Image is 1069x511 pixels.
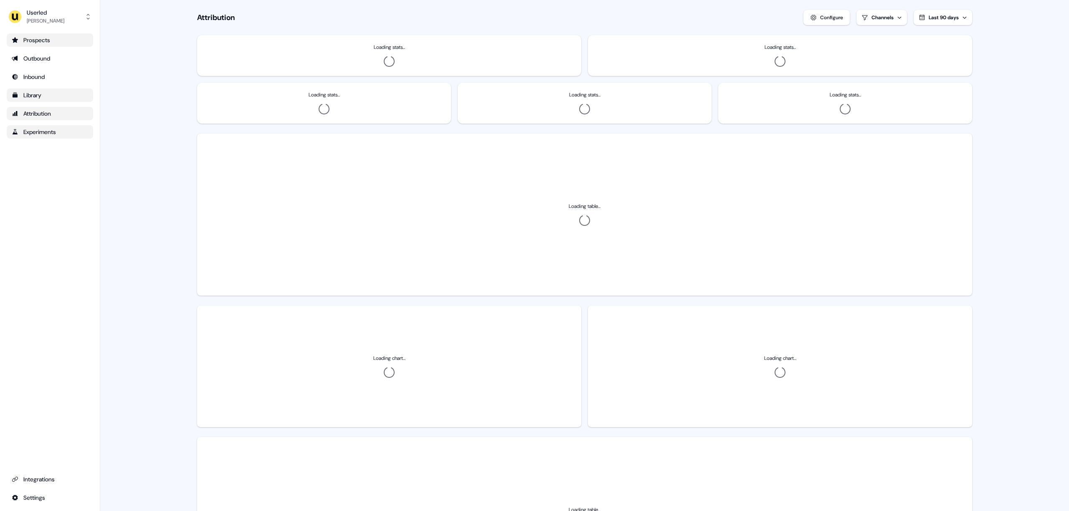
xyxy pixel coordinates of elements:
[12,91,88,99] div: Library
[12,36,88,44] div: Prospects
[12,73,88,81] div: Inbound
[27,8,64,17] div: Userled
[914,10,972,25] button: Last 90 days
[7,491,93,504] a: Go to integrations
[856,10,907,25] button: Channels
[197,13,235,23] h1: Attribution
[7,70,93,83] a: Go to Inbound
[820,13,843,22] div: Configure
[7,473,93,486] a: Go to integrations
[12,54,88,63] div: Outbound
[569,202,600,210] div: Loading table...
[764,354,796,362] div: Loading chart...
[374,43,405,51] h3: Loading stats...
[12,493,88,502] div: Settings
[7,125,93,139] a: Go to experiments
[830,91,861,99] h3: Loading stats...
[765,43,796,51] h3: Loading stats...
[373,354,405,362] div: Loading chart...
[7,52,93,65] a: Go to outbound experience
[803,10,850,25] button: Configure
[12,475,88,483] div: Integrations
[309,91,340,99] h3: Loading stats...
[12,109,88,118] div: Attribution
[7,107,93,120] a: Go to attribution
[7,33,93,47] a: Go to prospects
[929,14,959,21] span: Last 90 days
[27,17,64,25] div: [PERSON_NAME]
[7,7,93,27] button: Userled[PERSON_NAME]
[12,128,88,136] div: Experiments
[569,91,600,99] h3: Loading stats...
[7,89,93,102] a: Go to templates
[871,14,894,21] div: Channels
